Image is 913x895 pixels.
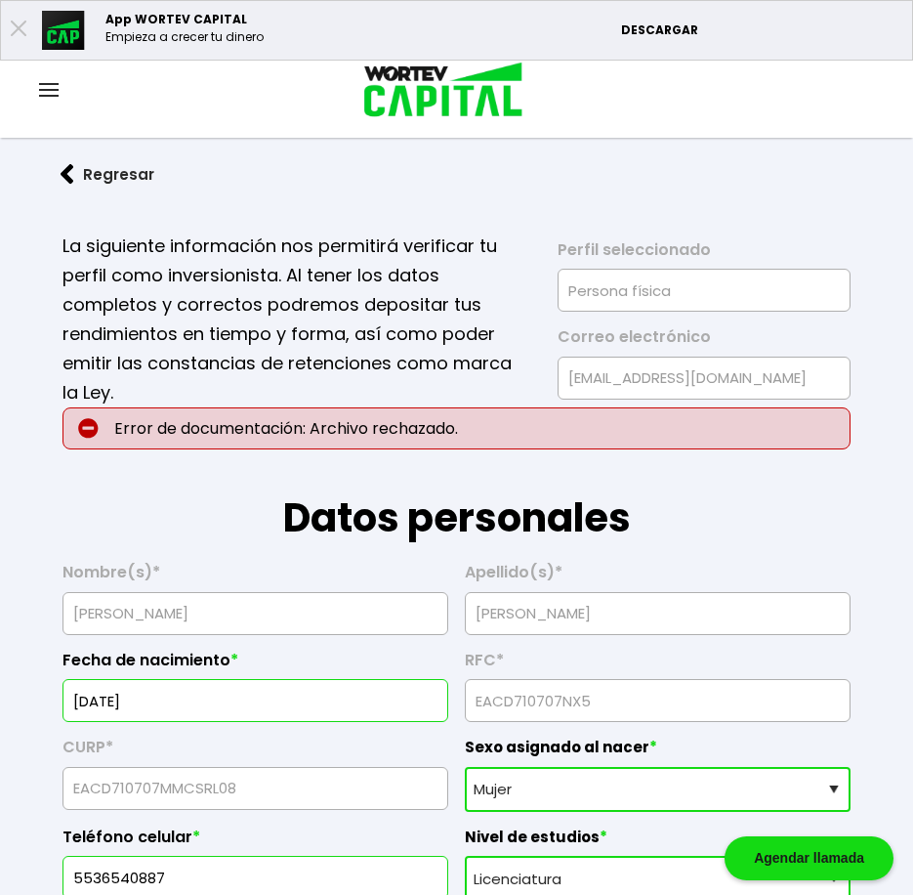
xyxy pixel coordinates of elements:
[62,407,851,449] p: Error de documentación: Archivo rechazado.
[474,680,842,721] input: 13 caracteres
[31,149,882,200] a: flecha izquierdaRegresar
[62,563,448,592] label: Nombre(s)
[71,768,439,809] input: 18 caracteres
[62,232,531,407] p: La siguiente información nos permitirá verificar tu perfil como inversionista. Al tener los datos...
[465,651,851,680] label: RFC
[71,680,439,721] input: DD/MM/AAAA
[558,327,851,357] label: Correo electrónico
[78,418,99,439] img: error-circle.027baa21.svg
[725,836,893,880] div: Agendar llamada
[62,738,448,767] label: CURP
[465,563,851,592] label: Apellido(s)
[31,149,184,200] button: Regresar
[62,449,851,547] h1: Datos personales
[465,738,851,767] label: Sexo asignado al nacer
[465,828,851,857] label: Nivel de estudios
[105,28,264,46] p: Empieza a crecer tu dinero
[62,828,448,857] label: Teléfono celular
[61,164,74,185] img: flecha izquierda
[344,60,530,123] img: logo_wortev_capital
[105,11,264,28] p: App WORTEV CAPITAL
[558,240,851,270] label: Perfil seleccionado
[621,21,902,39] p: DESCARGAR
[62,651,448,680] label: Fecha de nacimiento
[39,83,59,97] img: hamburguer-menu2
[42,11,86,50] img: appicon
